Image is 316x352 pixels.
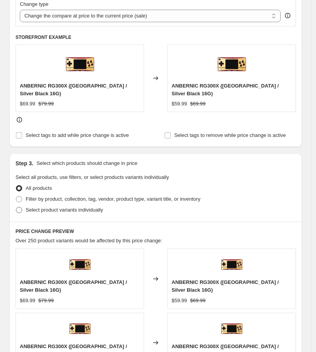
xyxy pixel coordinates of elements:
[20,297,35,305] div: $69.99
[64,49,95,80] img: AnbernicRG300X_514e651c-7c3a-4de7-a20a-533989a2030b_80x.jpg
[26,185,52,191] span: All products
[20,1,49,7] span: Change type
[216,49,247,80] img: AnbernicRG300X_514e651c-7c3a-4de7-a20a-533989a2030b_80x.jpg
[172,83,279,96] span: ANBERNIC RG300X ([GEOGRAPHIC_DATA] / Silver Black 16G)
[36,159,137,167] p: Select which products should change in price
[26,132,129,138] span: Select tags to add while price change is active
[16,159,33,167] h2: Step 3.
[26,196,200,202] span: Filter by product, collection, tag, vendor, product type, variant title, or inventory
[172,100,187,108] div: $59.99
[38,297,54,305] strike: $79.99
[16,238,162,243] span: Over 250 product variants would be affected by this price change:
[174,132,286,138] span: Select tags to remove while price change is active
[20,83,127,96] span: ANBERNIC RG300X ([GEOGRAPHIC_DATA] / Silver Black 16G)
[26,207,103,213] span: Select product variants individually
[68,317,92,340] img: AnbernicRG300X_514e651c-7c3a-4de7-a20a-533989a2030b_80x.jpg
[190,100,206,108] strike: $69.99
[190,297,206,305] strike: $69.99
[172,279,279,293] span: ANBERNIC RG300X ([GEOGRAPHIC_DATA] / Silver Black 16G)
[20,279,127,293] span: ANBERNIC RG300X ([GEOGRAPHIC_DATA] / Silver Black 16G)
[68,253,92,276] img: AnbernicRG300X_514e651c-7c3a-4de7-a20a-533989a2030b_80x.jpg
[20,100,35,108] div: $69.99
[16,34,296,40] h6: STOREFRONT EXAMPLE
[284,12,292,19] div: help
[16,174,169,180] span: Select all products, use filters, or select products variants individually
[38,100,54,108] strike: $79.99
[16,228,296,235] h6: PRICE CHANGE PREVIEW
[220,317,243,340] img: AnbernicRG300X_514e651c-7c3a-4de7-a20a-533989a2030b_80x.jpg
[172,297,187,305] div: $59.99
[220,253,243,276] img: AnbernicRG300X_514e651c-7c3a-4de7-a20a-533989a2030b_80x.jpg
